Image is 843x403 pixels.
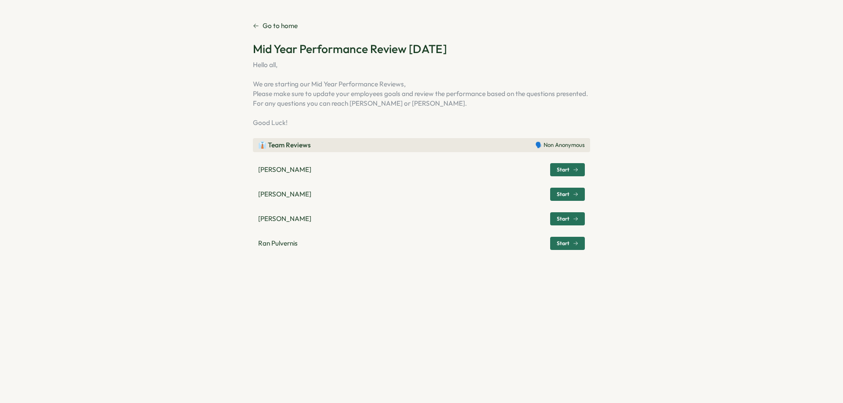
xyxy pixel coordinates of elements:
[258,239,298,248] p: Ran Pulvernis
[253,21,298,31] a: Go to home
[557,216,569,221] span: Start
[258,165,311,175] p: [PERSON_NAME]
[557,192,569,197] span: Start
[263,21,298,31] p: Go to home
[258,189,311,199] p: [PERSON_NAME]
[550,237,585,250] button: Start
[258,140,311,150] p: 👔 Team Reviews
[258,214,311,224] p: [PERSON_NAME]
[253,60,590,128] p: Hello all, We are starting our Mid Year Performance Reviews, Please make sure to update your empl...
[550,212,585,225] button: Start
[550,188,585,201] button: Start
[550,163,585,176] button: Start
[535,141,585,149] p: 🗣️ Non Anonymous
[253,41,590,57] h2: Mid Year Performance Review [DATE]
[557,167,569,172] span: Start
[557,241,569,246] span: Start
